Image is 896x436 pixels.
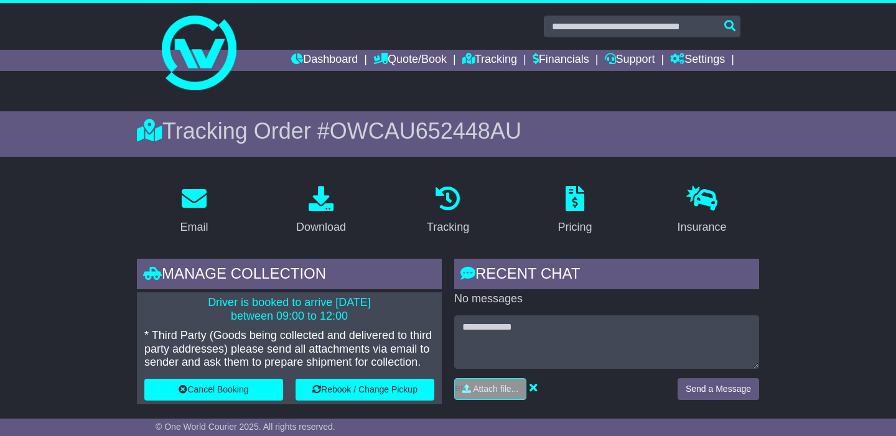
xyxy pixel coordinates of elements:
button: Send a Message [678,378,759,400]
a: Financials [533,50,589,71]
div: Email [180,219,208,236]
p: No messages [454,292,759,306]
p: Driver is booked to arrive [DATE] between 09:00 to 12:00 [144,296,434,323]
a: Download [288,182,354,240]
a: Email [172,182,216,240]
a: Insurance [669,182,734,240]
a: Support [605,50,655,71]
div: Pricing [558,219,592,236]
div: Download [296,219,346,236]
a: Pricing [549,182,600,240]
span: OWCAU652448AU [330,118,521,144]
p: * Third Party (Goods being collected and delivered to third party addresses) please send all atta... [144,329,434,369]
button: Rebook / Change Pickup [296,379,434,401]
a: Quote/Book [373,50,447,71]
div: RECENT CHAT [454,259,759,292]
span: © One World Courier 2025. All rights reserved. [156,422,335,432]
a: Tracking [419,182,477,240]
div: Tracking [427,219,469,236]
div: Tracking Order # [137,118,759,144]
a: Dashboard [291,50,358,71]
div: Insurance [677,219,726,236]
button: Cancel Booking [144,379,283,401]
a: Settings [670,50,725,71]
div: Manage collection [137,259,442,292]
a: Tracking [462,50,517,71]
